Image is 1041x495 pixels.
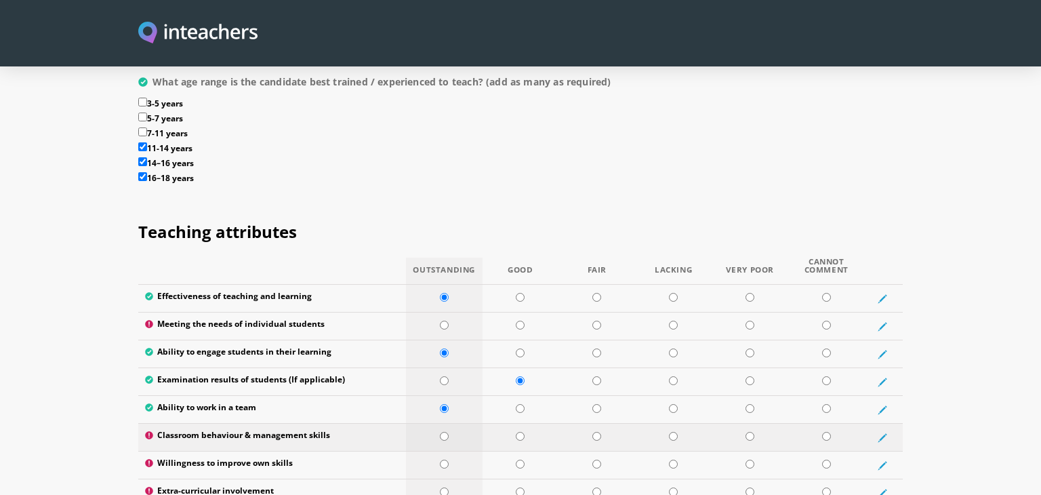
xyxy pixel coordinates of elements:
[138,22,258,45] a: Visit this site's homepage
[138,127,903,142] label: 7-11 years
[145,403,399,416] label: Ability to work in a team
[138,220,297,243] span: Teaching attributes
[138,98,147,106] input: 3-5 years
[788,258,865,285] th: Cannot Comment
[138,172,147,181] input: 16–18 years
[145,431,399,444] label: Classroom behaviour & management skills
[138,142,147,151] input: 11-14 years
[138,142,903,157] label: 11-14 years
[406,258,483,285] th: Outstanding
[145,375,399,389] label: Examination results of students (If applicable)
[138,127,147,136] input: 7-11 years
[138,22,258,45] img: Inteachers
[145,292,399,305] label: Effectiveness of teaching and learning
[138,98,903,113] label: 3-5 years
[138,157,147,166] input: 14–16 years
[138,74,903,98] label: What age range is the candidate best trained / experienced to teach? (add as many as required)
[145,319,399,333] label: Meeting the needs of individual students
[138,172,903,187] label: 16–18 years
[635,258,712,285] th: Lacking
[712,258,788,285] th: Very Poor
[138,157,903,172] label: 14–16 years
[145,458,399,472] label: Willingness to improve own skills
[138,113,147,121] input: 5-7 years
[483,258,559,285] th: Good
[145,347,399,361] label: Ability to engage students in their learning
[138,113,903,127] label: 5-7 years
[558,258,635,285] th: Fair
